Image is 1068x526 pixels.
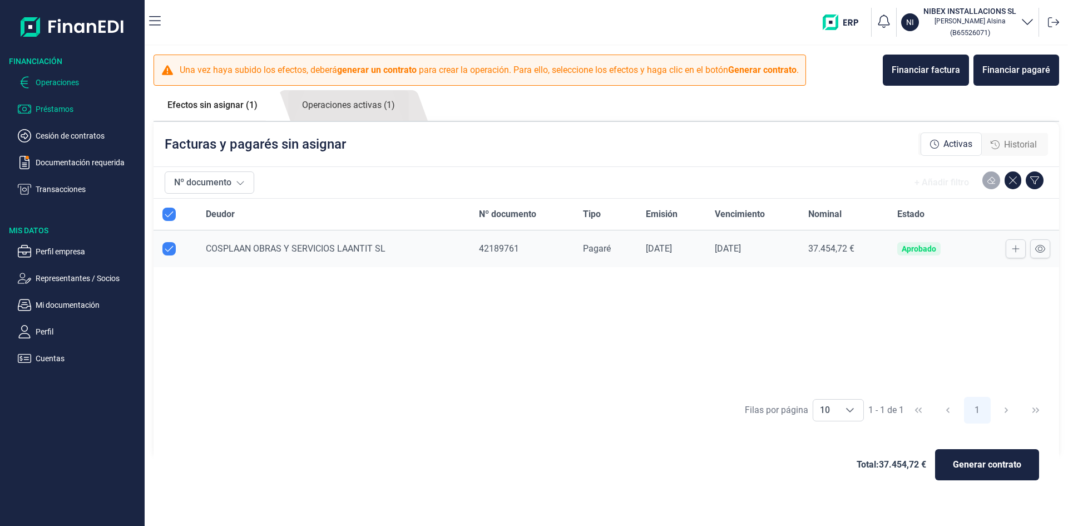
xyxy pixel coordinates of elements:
p: Cesión de contratos [36,129,140,142]
button: Last Page [1022,397,1049,424]
div: Choose [837,400,863,421]
p: Perfil empresa [36,245,140,258]
span: Pagaré [583,243,611,254]
span: Estado [897,208,924,221]
p: Una vez haya subido los efectos, deberá para crear la operación. Para ello, seleccione los efecto... [180,63,799,77]
div: [DATE] [715,243,791,254]
span: Deudor [206,208,235,221]
button: Next Page [993,397,1020,424]
p: Documentación requerida [36,156,140,169]
div: Aprobado [902,244,936,253]
div: Activas [921,132,982,156]
b: Generar contrato [728,65,797,75]
button: Préstamos [18,102,140,116]
button: Operaciones [18,76,140,89]
img: Logo de aplicación [21,9,125,45]
h3: NIBEX INSTALLACIONS SL [923,6,1016,17]
span: Nominal [808,208,842,221]
span: 10 [813,400,837,421]
button: Cuentas [18,352,140,365]
button: Documentación requerida [18,156,140,169]
span: Tipo [583,208,601,221]
button: Cesión de contratos [18,129,140,142]
button: Transacciones [18,183,140,196]
p: Transacciones [36,183,140,196]
span: Nº documento [479,208,536,221]
button: Perfil [18,325,140,338]
a: Efectos sin asignar (1) [154,90,271,120]
button: Perfil empresa [18,245,140,258]
span: Vencimiento [715,208,765,221]
a: Operaciones activas (1) [288,90,409,121]
button: Nº documento [165,171,254,194]
span: 42189761 [479,243,519,254]
span: Activas [943,137,972,151]
span: Emisión [646,208,678,221]
p: Perfil [36,325,140,338]
div: All items selected [162,208,176,221]
p: [PERSON_NAME] Alsina [923,17,1016,26]
button: Mi documentación [18,298,140,312]
span: 1 - 1 de 1 [868,406,904,415]
p: Operaciones [36,76,140,89]
button: NINIBEX INSTALLACIONS SL[PERSON_NAME] Alsina(B65526071) [901,6,1034,39]
div: Financiar factura [892,63,960,77]
small: Copiar cif [950,28,990,37]
span: Historial [1004,138,1037,151]
span: Generar contrato [953,458,1021,471]
button: Previous Page [934,397,961,424]
p: Mi documentación [36,298,140,312]
button: Financiar pagaré [973,55,1059,86]
p: Facturas y pagarés sin asignar [165,135,346,153]
button: Page 1 [964,397,991,424]
button: Generar contrato [935,449,1039,480]
button: First Page [905,397,932,424]
p: NI [906,17,914,28]
div: Filas por página [745,404,808,417]
b: generar un contrato [337,65,417,75]
div: 37.454,72 € [808,243,879,254]
p: Cuentas [36,352,140,365]
span: Total: 37.454,72 € [857,458,926,471]
p: Préstamos [36,102,140,116]
div: [DATE] [646,243,696,254]
button: Financiar factura [883,55,969,86]
img: erp [823,14,867,30]
p: Representantes / Socios [36,272,140,285]
div: Row Unselected null [162,242,176,255]
div: Historial [982,134,1046,156]
div: Financiar pagaré [982,63,1050,77]
button: Representantes / Socios [18,272,140,285]
span: COSPLAAN OBRAS Y SERVICIOS LAANTIT SL [206,243,385,254]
